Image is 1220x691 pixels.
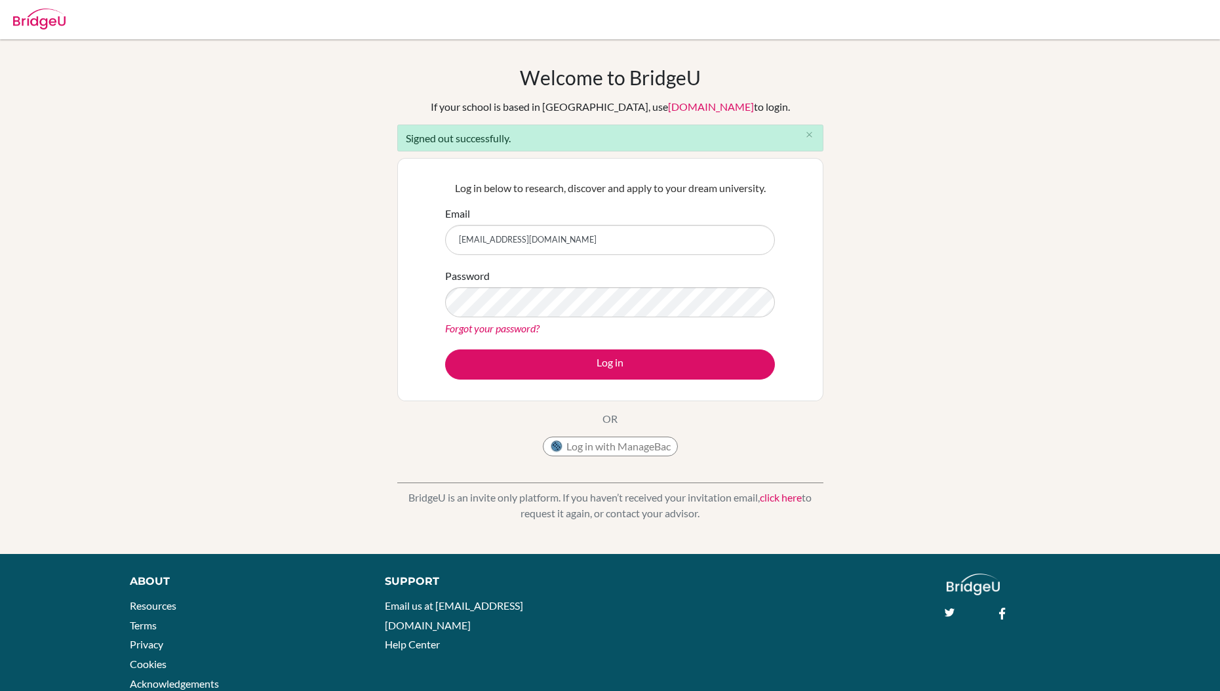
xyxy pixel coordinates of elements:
a: Email us at [EMAIL_ADDRESS][DOMAIN_NAME] [385,599,523,631]
div: Support [385,574,595,589]
div: About [130,574,355,589]
a: Forgot your password? [445,322,540,334]
a: Help Center [385,638,440,650]
label: Password [445,268,490,284]
a: Privacy [130,638,163,650]
button: Log in [445,349,775,380]
a: Cookies [130,658,167,670]
i: close [804,130,814,140]
button: Close [797,125,823,145]
a: Acknowledgements [130,677,219,690]
p: OR [602,411,618,427]
p: Log in below to research, discover and apply to your dream university. [445,180,775,196]
img: logo_white@2x-f4f0deed5e89b7ecb1c2cc34c3e3d731f90f0f143d5ea2071677605dd97b5244.png [947,574,1000,595]
a: click here [760,491,802,503]
img: Bridge-U [13,9,66,30]
div: Signed out successfully. [397,125,823,151]
button: Log in with ManageBac [543,437,678,456]
div: If your school is based in [GEOGRAPHIC_DATA], use to login. [431,99,790,115]
a: Resources [130,599,176,612]
a: [DOMAIN_NAME] [668,100,754,113]
a: Terms [130,619,157,631]
h1: Welcome to BridgeU [520,66,701,89]
label: Email [445,206,470,222]
p: BridgeU is an invite only platform. If you haven’t received your invitation email, to request it ... [397,490,823,521]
